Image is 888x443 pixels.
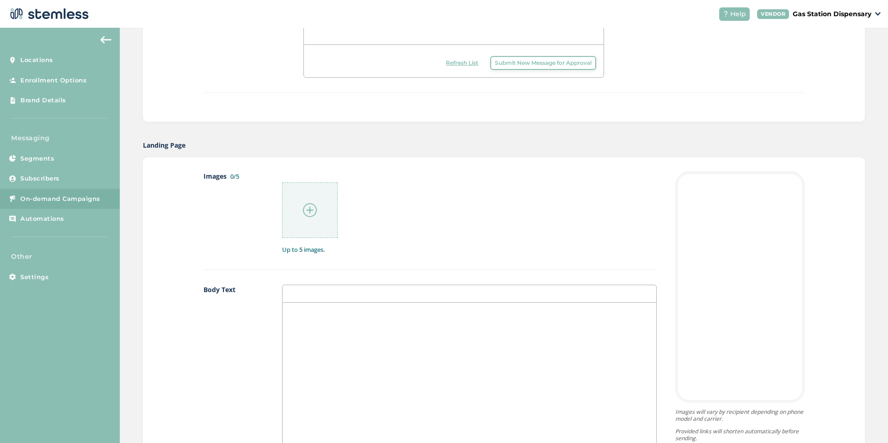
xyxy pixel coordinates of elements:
span: Help [730,9,746,19]
img: icon-arrow-back-accent-c549486e.svg [100,36,111,44]
span: On-demand Campaigns [20,194,100,204]
div: VENDOR [757,9,789,19]
img: logo-dark-0685b13c.svg [7,5,89,23]
label: Landing Page [143,140,185,150]
img: icon_down-arrow-small-66adaf34.svg [875,12,881,16]
img: icon-help-white-03924b79.svg [723,11,728,17]
p: Provided links will shorten automatically before sending. [675,428,805,442]
span: Locations [20,56,53,65]
span: Settings [20,273,49,282]
span: Refresh List [446,59,478,67]
button: Refresh List [441,56,483,70]
span: Subscribers [20,174,60,183]
span: Enrollment Options [20,76,86,85]
span: Submit New Message for Approval [495,59,592,67]
span: Brand Details [20,96,66,105]
span: Segments [20,154,54,163]
button: Submit New Message for Approval [490,56,596,70]
p: Gas Station Dispensary [793,9,871,19]
span: Automations [20,214,64,224]
label: Images [203,171,264,255]
label: Up to 5 images. [282,245,657,255]
img: icon-circle-plus-45441306.svg [303,203,317,217]
iframe: Chat Widget [842,399,888,443]
p: Images will vary by recipient depending on phone model and carrier. [675,408,805,422]
label: 0/5 [230,172,239,181]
